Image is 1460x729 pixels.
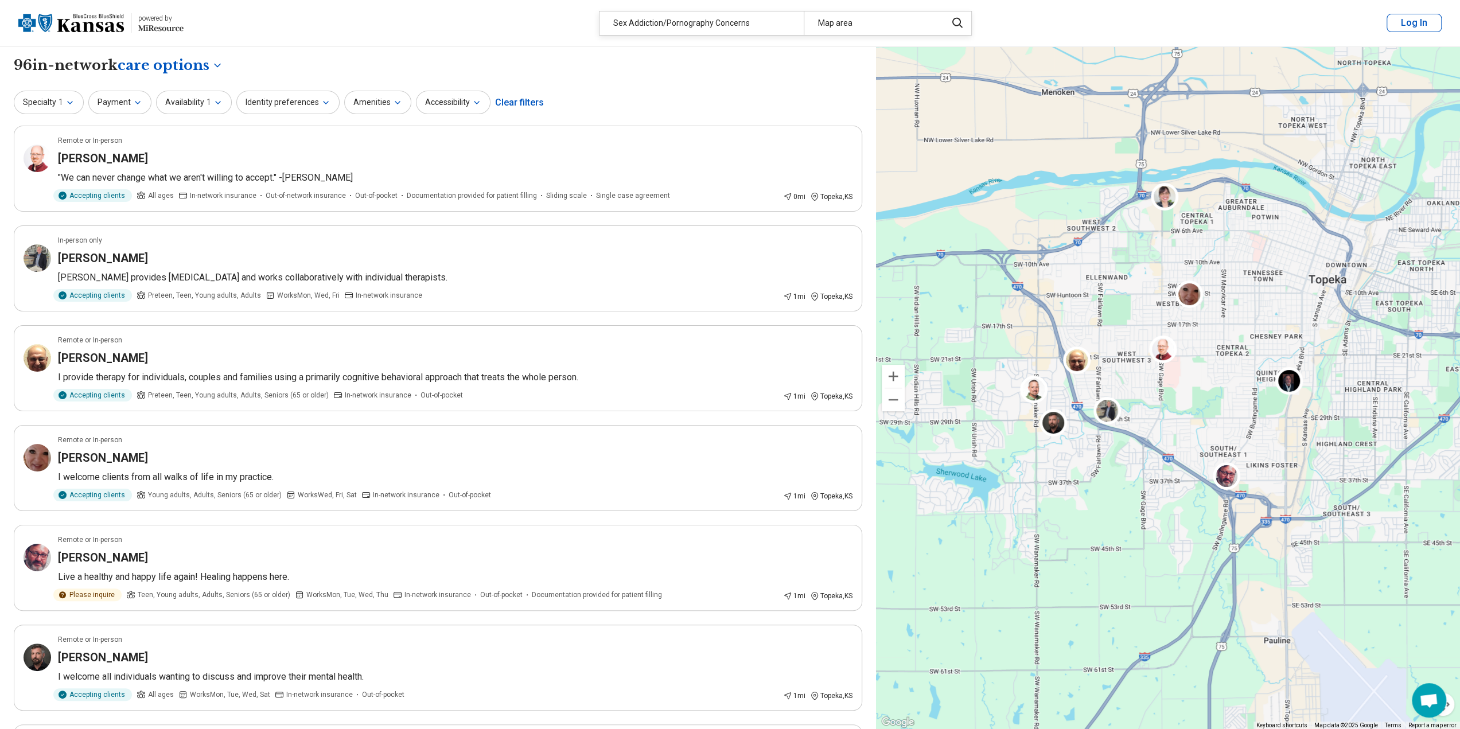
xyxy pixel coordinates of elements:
div: 0 mi [783,192,805,202]
h3: [PERSON_NAME] [58,649,148,665]
span: Out-of-pocket [449,490,491,500]
div: 1 mi [783,291,805,302]
span: Map data ©2025 Google [1314,722,1378,728]
button: Log In [1387,14,1442,32]
span: Out-of-pocket [421,390,463,400]
button: Identity preferences [236,91,340,114]
span: Works Wed, Fri, Sat [298,490,357,500]
p: Remote or In-person [58,535,122,545]
span: Works Mon, Wed, Fri [277,290,340,301]
span: Works Mon, Tue, Wed, Sat [190,689,270,700]
p: Live a healthy and happy life again! Healing happens here. [58,570,852,584]
p: Remote or In-person [58,634,122,645]
span: In-network insurance [190,190,256,201]
span: Out-of-pocket [480,590,523,600]
img: Blue Cross Blue Shield Kansas [18,9,124,37]
h3: [PERSON_NAME] [58,250,148,266]
div: Accepting clients [53,489,132,501]
button: Zoom out [882,388,905,411]
span: Sliding scale [546,190,587,201]
div: Topeka , KS [810,591,852,601]
span: In-network insurance [373,490,439,500]
span: Documentation provided for patient filling [532,590,662,600]
p: I provide therapy for individuals, couples and families using a primarily cognitive behavioral ap... [58,371,852,384]
div: powered by [138,13,184,24]
button: Amenities [344,91,411,114]
p: "We can never change what we aren't willing to accept." -[PERSON_NAME] [58,171,852,185]
span: In-network insurance [345,390,411,400]
div: Topeka , KS [810,491,852,501]
div: Topeka , KS [810,691,852,701]
span: Young adults, Adults, Seniors (65 or older) [148,490,282,500]
span: All ages [148,689,174,700]
span: Documentation provided for patient filling [407,190,537,201]
div: Accepting clients [53,688,132,701]
p: I welcome all individuals wanting to discuss and improve their mental health. [58,670,852,684]
button: Specialty1 [14,91,84,114]
p: [PERSON_NAME] provides [MEDICAL_DATA] and works collaboratively with individual therapists. [58,271,852,284]
span: 1 [59,96,63,108]
p: Remote or In-person [58,435,122,445]
span: Out-of-pocket [362,689,404,700]
a: Report a map error [1408,722,1457,728]
span: In-network insurance [286,689,353,700]
div: 1 mi [783,691,805,701]
h3: [PERSON_NAME] [58,150,148,166]
h1: 96 in-network [14,56,223,75]
div: Topeka , KS [810,391,852,401]
div: Accepting clients [53,389,132,401]
span: Single case agreement [596,190,670,201]
h3: [PERSON_NAME] [58,450,148,466]
div: Map area [804,11,940,35]
p: Remote or In-person [58,335,122,345]
p: Remote or In-person [58,135,122,146]
span: All ages [148,190,174,201]
span: Works Mon, Tue, Wed, Thu [306,590,388,600]
a: Terms (opens in new tab) [1385,722,1401,728]
div: Topeka , KS [810,291,852,302]
p: In-person only [58,235,102,245]
div: Accepting clients [53,289,132,302]
span: Out-of-network insurance [266,190,346,201]
div: 1 mi [783,591,805,601]
div: 1 mi [783,491,805,501]
span: Teen, Young adults, Adults, Seniors (65 or older) [138,590,290,600]
div: Please inquire [53,588,122,601]
span: In-network insurance [356,290,422,301]
button: Payment [88,91,151,114]
div: Clear filters [495,89,544,116]
div: 1 mi [783,391,805,401]
span: 1 [207,96,211,108]
button: Accessibility [416,91,490,114]
h3: [PERSON_NAME] [58,549,148,566]
span: care options [118,56,209,75]
button: Availability1 [156,91,232,114]
span: Out-of-pocket [355,190,398,201]
button: Zoom in [882,365,905,388]
div: Open chat [1412,683,1446,718]
h3: [PERSON_NAME] [58,350,148,366]
span: Preteen, Teen, Young adults, Adults [148,290,261,301]
div: Topeka , KS [810,192,852,202]
span: In-network insurance [404,590,471,600]
span: Preteen, Teen, Young adults, Adults, Seniors (65 or older) [148,390,329,400]
p: I welcome clients from all walks of life in my practice. [58,470,852,484]
a: Blue Cross Blue Shield Kansaspowered by [18,9,184,37]
div: Sex Addiction/Pornography Concerns [599,11,804,35]
button: Care options [118,56,223,75]
div: Accepting clients [53,189,132,202]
